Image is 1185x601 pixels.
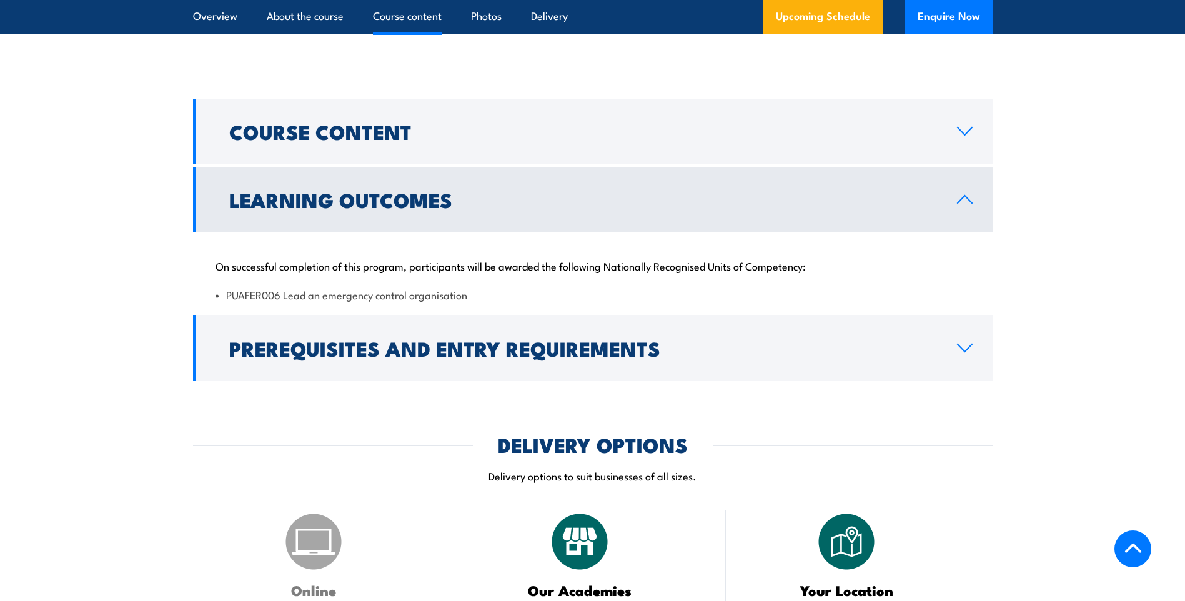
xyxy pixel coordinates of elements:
[498,435,688,453] h2: DELIVERY OPTIONS
[193,315,993,381] a: Prerequisites and Entry Requirements
[229,339,937,357] h2: Prerequisites and Entry Requirements
[224,583,404,597] h3: Online
[229,191,937,208] h2: Learning Outcomes
[229,122,937,140] h2: Course Content
[193,167,993,232] a: Learning Outcomes
[193,469,993,483] p: Delivery options to suit businesses of all sizes.
[757,583,936,597] h3: Your Location
[216,259,970,272] p: On successful completion of this program, participants will be awarded the following Nationally R...
[216,287,970,302] li: PUAFER006 Lead an emergency control organisation
[490,583,670,597] h3: Our Academies
[193,99,993,164] a: Course Content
